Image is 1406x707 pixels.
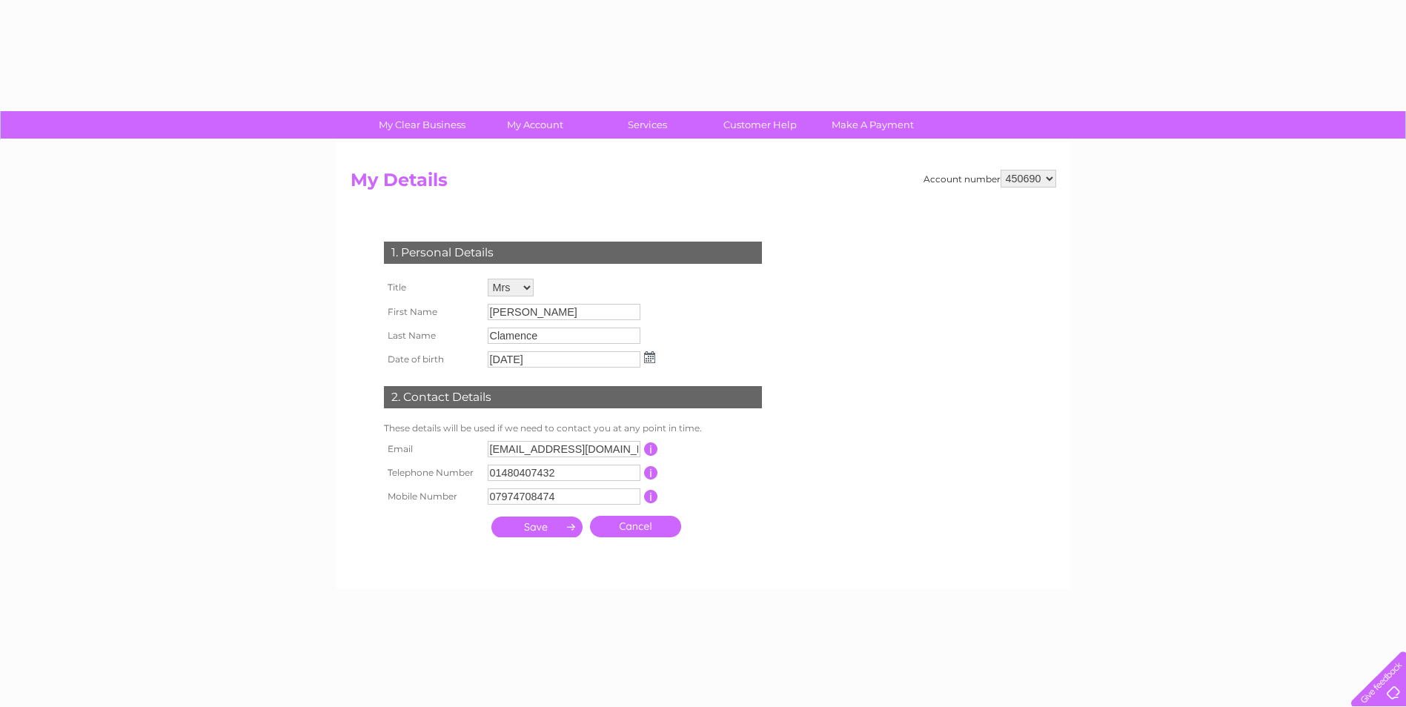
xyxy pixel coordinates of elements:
[380,437,484,461] th: Email
[380,275,484,300] th: Title
[380,461,484,485] th: Telephone Number
[586,111,709,139] a: Services
[380,300,484,324] th: First Name
[380,324,484,348] th: Last Name
[644,490,658,503] input: Information
[380,348,484,371] th: Date of birth
[699,111,821,139] a: Customer Help
[923,170,1056,187] div: Account number
[384,386,762,408] div: 2. Contact Details
[812,111,934,139] a: Make A Payment
[380,419,766,437] td: These details will be used if we need to contact you at any point in time.
[361,111,483,139] a: My Clear Business
[351,170,1056,198] h2: My Details
[380,485,484,508] th: Mobile Number
[590,516,681,537] a: Cancel
[644,442,658,456] input: Information
[644,466,658,479] input: Information
[474,111,596,139] a: My Account
[491,517,583,537] input: Submit
[644,351,655,363] img: ...
[384,242,762,264] div: 1. Personal Details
